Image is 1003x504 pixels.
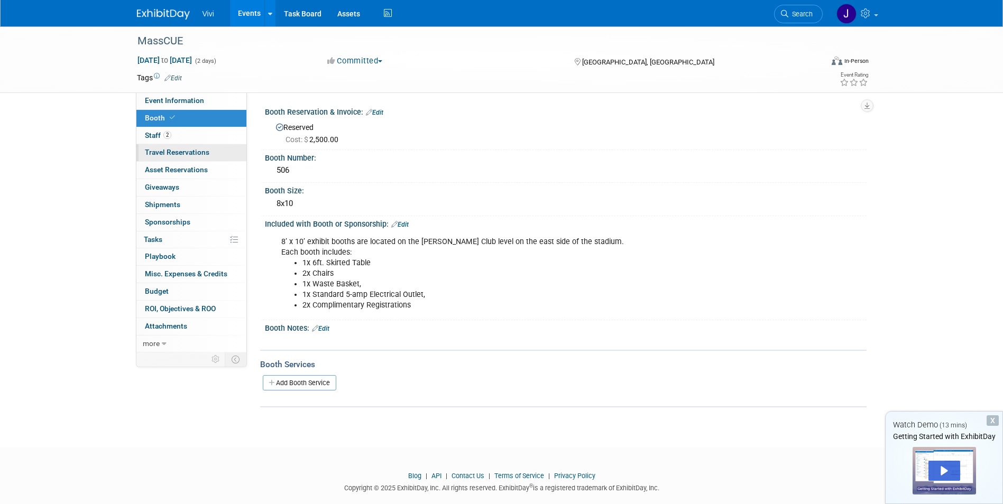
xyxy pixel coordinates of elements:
[136,248,246,265] a: Playbook
[136,301,246,318] a: ROI, Objectives & ROO
[265,183,867,196] div: Booth Size:
[940,422,967,429] span: (13 mins)
[145,131,171,139] span: Staff
[164,74,182,82] a: Edit
[844,57,869,65] div: In-Person
[136,214,246,231] a: Sponsorships
[136,92,246,109] a: Event Information
[136,266,246,283] a: Misc. Expenses & Credits
[273,195,859,212] div: 8x10
[145,183,179,191] span: Giveaways
[265,216,867,230] div: Included with Booth or Sponsorship:
[886,431,1002,442] div: Getting Started with ExhibitDay
[160,56,170,64] span: to
[145,269,227,278] span: Misc. Expenses & Credits
[137,72,182,83] td: Tags
[145,165,208,174] span: Asset Reservations
[582,58,714,66] span: [GEOGRAPHIC_DATA], [GEOGRAPHIC_DATA]
[136,162,246,179] a: Asset Reservations
[832,57,842,65] img: Format-Inperson.png
[163,131,171,139] span: 2
[145,322,187,330] span: Attachments
[134,32,807,51] div: MassCUE
[260,359,867,370] div: Booth Services
[302,290,744,300] li: 1x Standard 5-amp Electrical Outlet,
[274,231,750,316] div: 8’ x 10’ exhibit booths are located on the [PERSON_NAME] Club level on the east side of the stadi...
[265,104,867,118] div: Booth Reservation & Invoice:
[324,55,387,67] button: Committed
[928,461,960,481] div: Play
[203,10,214,18] span: Vivi
[145,200,180,209] span: Shipments
[225,352,246,366] td: Toggle Event Tabs
[145,287,169,295] span: Budget
[554,472,595,480] a: Privacy Policy
[145,148,209,156] span: Travel Reservations
[302,258,744,268] li: 1x 6ft. Skirted Table
[170,115,175,120] i: Booth reservation complete
[302,279,744,290] li: 1x Waste Basket,
[452,472,484,480] a: Contact Us
[836,4,857,24] img: John Farley
[391,221,409,228] a: Edit
[136,110,246,127] a: Booth
[494,472,544,480] a: Terms of Service
[136,179,246,196] a: Giveaways
[143,339,160,348] span: more
[194,58,216,64] span: (2 days)
[265,150,867,163] div: Booth Number:
[302,268,744,279] li: 2x Chairs
[431,472,441,480] a: API
[546,472,553,480] span: |
[136,197,246,213] a: Shipments
[136,283,246,300] a: Budget
[273,162,859,179] div: 506
[265,320,867,334] div: Booth Notes:
[302,300,744,311] li: 2x Complimentary Registrations
[286,135,309,144] span: Cost: $
[263,375,336,390] a: Add Booth Service
[366,109,383,116] a: Edit
[840,72,868,78] div: Event Rating
[136,231,246,248] a: Tasks
[312,325,329,332] a: Edit
[529,483,533,489] sup: ®
[145,304,216,313] span: ROI, Objectives & ROO
[760,55,869,71] div: Event Format
[273,119,859,145] div: Reserved
[145,114,177,122] span: Booth
[443,472,450,480] span: |
[136,127,246,144] a: Staff2
[136,144,246,161] a: Travel Reservations
[137,55,192,65] span: [DATE] [DATE]
[774,5,823,23] a: Search
[408,472,421,480] a: Blog
[145,96,204,105] span: Event Information
[788,10,813,18] span: Search
[987,415,999,426] div: Dismiss
[486,472,493,480] span: |
[207,352,225,366] td: Personalize Event Tab Strip
[136,335,246,352] a: more
[145,252,176,260] span: Playbook
[145,218,190,226] span: Sponsorships
[423,472,430,480] span: |
[136,318,246,335] a: Attachments
[144,235,162,244] span: Tasks
[137,9,190,20] img: ExhibitDay
[886,419,1002,431] div: Watch Demo
[286,135,343,144] span: 2,500.00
